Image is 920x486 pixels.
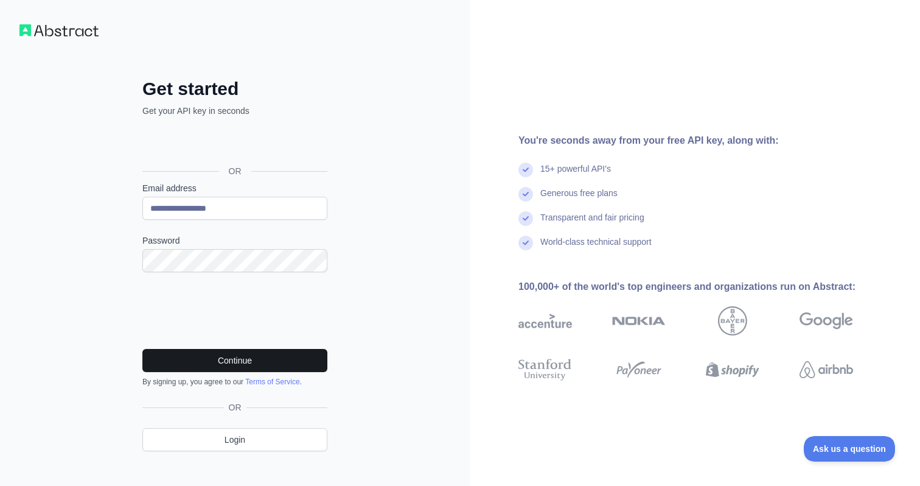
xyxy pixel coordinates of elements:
[142,428,327,451] a: Login
[142,105,327,117] p: Get your API key in seconds
[518,280,892,294] div: 100,000+ of the world's top engineers and organizations run on Abstract:
[142,234,327,247] label: Password
[540,187,618,211] div: Generous free plans
[142,377,327,387] div: By signing up, you agree to our .
[612,356,666,383] img: payoneer
[518,356,572,383] img: stanford university
[19,24,99,37] img: Workflow
[224,401,246,414] span: OR
[718,306,747,336] img: bayer
[540,163,611,187] div: 15+ powerful API's
[518,163,533,177] img: check mark
[540,236,652,260] div: World-class technical support
[706,356,759,383] img: shopify
[518,187,533,202] img: check mark
[136,130,331,157] iframe: Sign in with Google Button
[219,165,251,177] span: OR
[800,356,853,383] img: airbnb
[142,182,327,194] label: Email address
[518,306,572,336] img: accenture
[518,236,533,250] img: check mark
[612,306,666,336] img: nokia
[540,211,644,236] div: Transparent and fair pricing
[142,287,327,334] iframe: To enrich screen reader interactions, please activate Accessibility in Grammarly extension settings
[804,436,896,462] iframe: Toggle Customer Support
[245,378,299,386] a: Terms of Service
[142,349,327,372] button: Continue
[142,78,327,100] h2: Get started
[518,211,533,226] img: check mark
[518,133,892,148] div: You're seconds away from your free API key, along with:
[800,306,853,336] img: google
